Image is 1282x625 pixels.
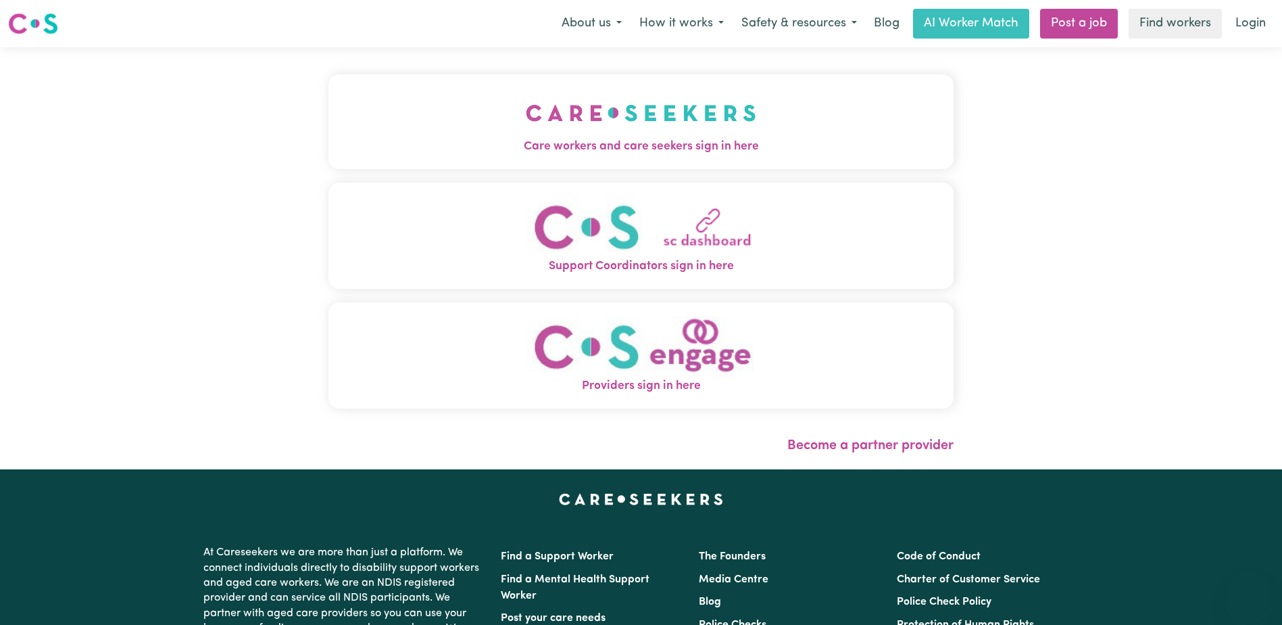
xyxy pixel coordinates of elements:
button: Safety & resources [733,9,866,38]
a: AI Worker Match [913,9,1029,39]
a: Charter of Customer Service [897,574,1040,585]
button: Providers sign in here [328,302,954,409]
a: Find a Mental Health Support Worker [501,574,649,601]
a: Find a Support Worker [501,551,614,562]
span: Providers sign in here [328,377,954,395]
a: Careseekers home page [559,494,723,505]
a: Become a partner provider [787,439,954,453]
a: Code of Conduct [897,551,981,562]
a: Post a job [1040,9,1118,39]
button: Support Coordinators sign in here [328,183,954,289]
a: Media Centre [699,574,768,585]
span: Support Coordinators sign in here [328,258,954,275]
a: Post your care needs [501,613,606,624]
span: Care workers and care seekers sign in here [328,138,954,156]
button: How it works [631,9,733,38]
a: Login [1227,9,1274,39]
img: Careseekers logo [8,11,58,36]
button: Care workers and care seekers sign in here [328,74,954,169]
a: Blog [699,597,721,607]
a: Find workers [1129,9,1222,39]
a: Careseekers logo [8,8,58,39]
a: Police Check Policy [897,597,991,607]
button: About us [553,9,631,38]
a: The Founders [699,551,766,562]
iframe: Button to launch messaging window [1228,571,1271,614]
a: Blog [866,9,908,39]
